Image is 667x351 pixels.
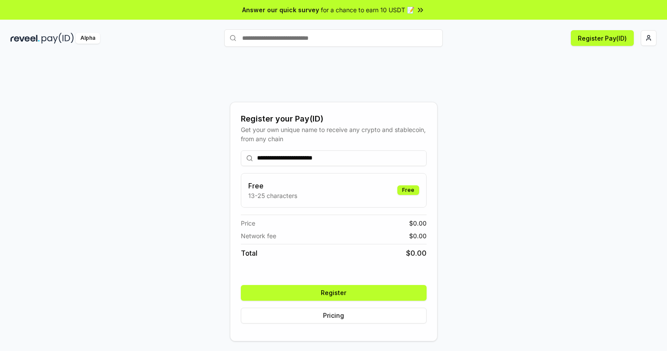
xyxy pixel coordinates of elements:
[406,248,427,258] span: $ 0.00
[409,231,427,240] span: $ 0.00
[321,5,414,14] span: for a chance to earn 10 USDT 📝
[241,113,427,125] div: Register your Pay(ID)
[248,191,297,200] p: 13-25 characters
[241,248,257,258] span: Total
[242,5,319,14] span: Answer our quick survey
[241,285,427,301] button: Register
[76,33,100,44] div: Alpha
[409,219,427,228] span: $ 0.00
[397,185,419,195] div: Free
[241,231,276,240] span: Network fee
[241,308,427,323] button: Pricing
[10,33,40,44] img: reveel_dark
[241,219,255,228] span: Price
[241,125,427,143] div: Get your own unique name to receive any crypto and stablecoin, from any chain
[42,33,74,44] img: pay_id
[571,30,634,46] button: Register Pay(ID)
[248,181,297,191] h3: Free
